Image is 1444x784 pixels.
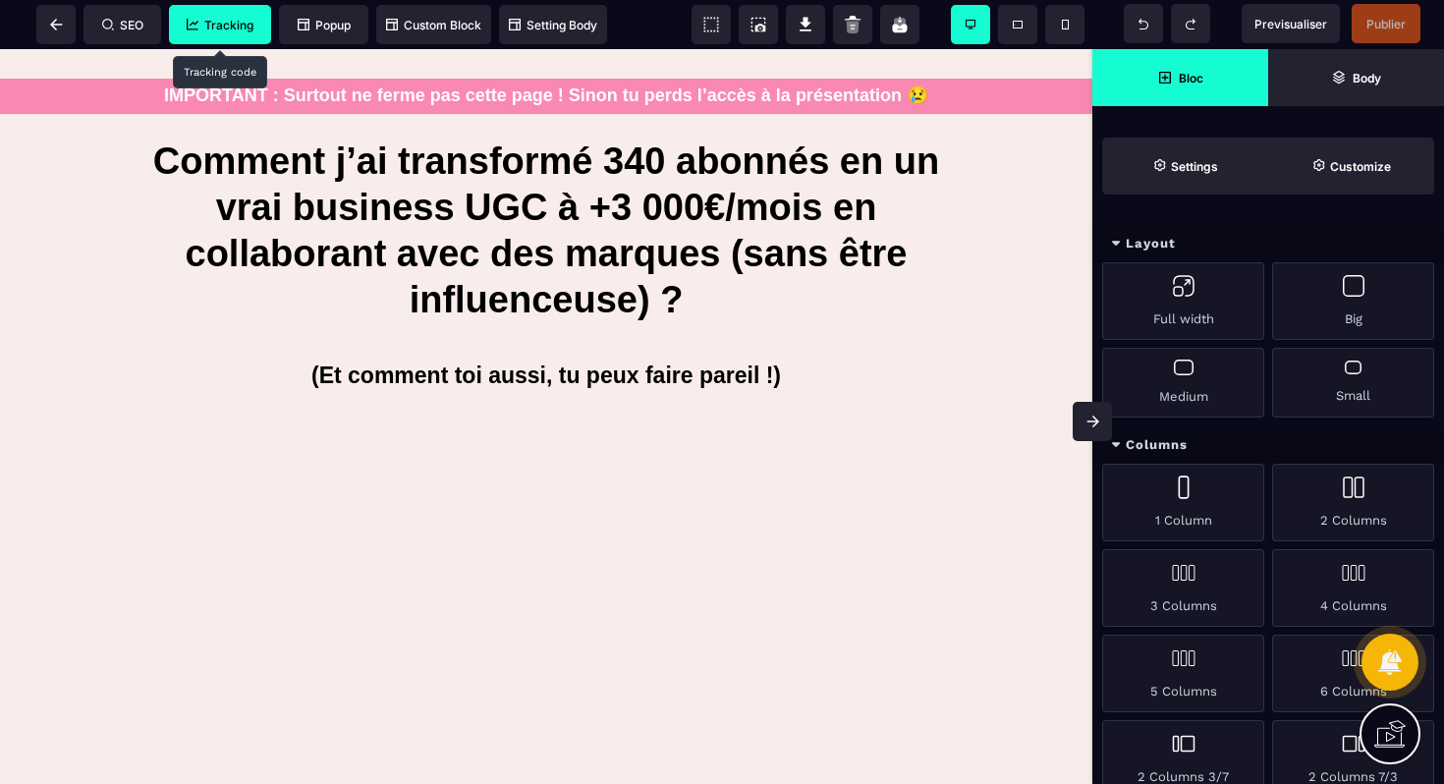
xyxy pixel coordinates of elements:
span: Open Layer Manager [1268,49,1444,106]
span: Prénom [39,378,91,394]
div: 1 Column [1102,464,1264,541]
span: View components [692,5,731,44]
p: Pour accéder aux créneaux, jusqu’à la dernière question ✅ [39,203,752,223]
p: Questions [39,549,758,573]
h1: (Et comment toi aussi, tu peux faire pareil !) [147,304,945,350]
strong: tu dois d’abord remplir TOUT le formulaire [229,205,519,221]
span: Publier [1366,17,1406,31]
a: Powered by [299,721,499,739]
div: 4 Columns [1272,549,1434,627]
div: Big [1272,262,1434,340]
strong: Bloc [1179,71,1203,85]
span: Screenshot [739,5,778,44]
strong: 🚨 Avant de réserver ton appel, lis bien ce message (et pense à scroller 👇) [39,172,545,188]
span: 1. Quelle est ta profession actuelle ? [39,590,288,606]
div: Columns [1092,427,1444,464]
h1: Comment j’ai transformé 340 abonnés en un vrai business UGC à +3 000€/mois en collaborant avec de... [147,80,945,284]
div: 6 Columns [1272,635,1434,712]
label: Entrepreneure / Chef d’entreprise [28,646,758,684]
span: Tracking [187,18,253,32]
strong: Body [1353,71,1381,85]
div: 3 Columns [1102,549,1264,627]
div: Full width [1102,262,1264,340]
span: Custom Block [386,18,481,32]
span: SEO [102,18,143,32]
div: 5 Columns [1102,635,1264,712]
span: Settings [1102,138,1268,195]
span: Nom de famille [407,378,510,394]
span: Email [39,461,77,476]
p: Si aucun créneau ne s’affiche à la fin, pas de panique : [39,237,752,256]
span: Preview [1242,4,1340,43]
span: (Choix unique) [294,590,386,606]
span: Popup [298,18,351,32]
span: Open Blocks [1092,49,1268,106]
p: Remplissez le formulaire [320,58,515,82]
label: Salariée en CDI ou CDD [28,609,758,646]
span: Previsualiser [1254,17,1327,31]
div: Layout [1092,226,1444,262]
span: Numéro de téléphone [39,294,187,309]
strong: "Tu n’as peut-être pas encore tout complété (scroll bien jusqu’en bas 📲)" [79,272,580,288]
strong: Customize [1330,159,1391,174]
div: France: + 33 [44,324,83,356]
div: 2 Columns [1272,464,1434,541]
div: Small [1272,348,1434,418]
label: Freelance / Indépendante [28,684,758,721]
p: Candidature YouGC Academy [39,125,318,152]
span: Setting Body [509,18,597,32]
span: Open Style Manager [1268,138,1434,195]
div: 1 [295,62,301,78]
p: Powered by [299,722,369,738]
strong: Settings [1171,159,1218,174]
div: Medium [1102,348,1264,418]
